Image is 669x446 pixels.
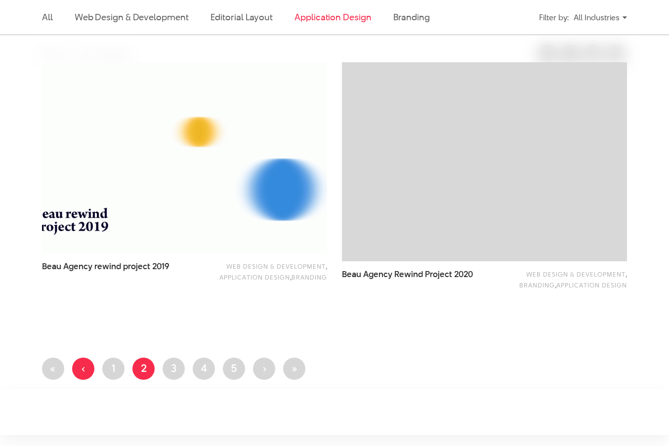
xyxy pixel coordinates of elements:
a: Web Design & Development [526,270,626,279]
img: Beau rewind project 2019 [42,62,327,253]
a: Application Design [294,11,371,23]
a: 1 [102,358,125,380]
a: Beau Agency rewind project 2019 [42,261,199,284]
span: rewind [94,260,121,272]
div: Filter by: [539,9,569,26]
a: 4 [193,358,215,380]
span: ‹ [82,361,85,375]
a: Beau Agency Rewind Project 2020 [342,269,499,291]
span: » [291,361,297,375]
span: Project [425,268,452,280]
a: Editorial Layout [210,11,273,23]
a: Web Design & Development [75,11,189,23]
a: Branding [519,281,555,289]
span: 2020 [454,268,473,280]
div: All Industries [574,9,627,26]
span: Beau [42,260,61,272]
span: Agency [363,268,392,280]
a: Branding [393,11,430,23]
span: « [50,361,56,375]
span: Rewind [394,268,423,280]
a: 5 [223,358,245,380]
a: 3 [163,358,185,380]
div: , , [513,269,627,291]
span: 2019 [152,260,169,272]
a: All [42,11,53,23]
a: Branding [292,273,327,282]
a: Application Design [219,273,290,282]
span: › [262,361,266,375]
a: Application Design [556,281,627,289]
span: Agency [63,260,92,272]
span: Beau [342,268,361,280]
a: Web Design & Development [226,262,326,271]
span: project [123,260,150,272]
div: , , [213,261,327,283]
